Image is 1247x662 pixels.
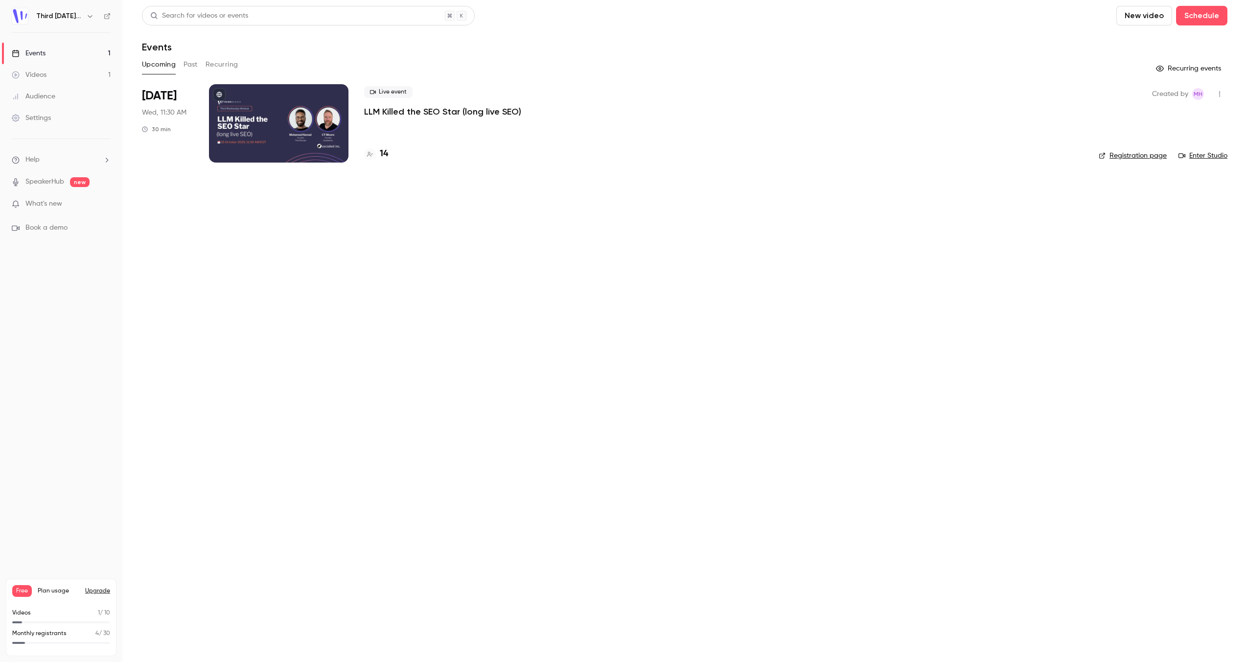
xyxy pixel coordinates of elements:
h4: 14 [380,147,388,161]
div: Audience [12,92,55,101]
li: help-dropdown-opener [12,155,111,165]
p: Monthly registrants [12,629,67,638]
button: Past [184,57,198,72]
div: 30 min [142,125,171,133]
p: Videos [12,609,31,617]
a: Registration page [1099,151,1167,161]
button: Recurring [206,57,238,72]
button: Recurring events [1152,61,1227,76]
button: New video [1116,6,1172,25]
span: Wed, 11:30 AM [142,108,186,118]
span: Free [12,585,32,597]
img: Third Wednesday Webinar [12,8,28,24]
iframe: Noticeable Trigger [99,200,111,209]
span: new [70,177,90,187]
button: Upcoming [142,57,176,72]
span: Plan usage [38,587,79,595]
p: / 30 [95,629,110,638]
a: LLM Killed the SEO Star (long live SEO) [364,106,521,118]
a: 14 [364,147,388,161]
span: Live event [364,86,413,98]
a: Enter Studio [1178,151,1227,161]
a: SpeakerHub [25,177,64,187]
span: Mohamed Hamad [1192,88,1204,100]
div: Search for videos or events [150,11,248,21]
div: Settings [12,113,51,123]
div: Events [12,48,46,58]
h6: Third [DATE] Webinar [36,11,82,21]
span: What's new [25,199,62,209]
span: Help [25,155,40,165]
p: / 10 [98,609,110,617]
span: MH [1194,88,1202,100]
div: Oct 15 Wed, 11:30 AM (America/Toronto) [142,84,193,163]
button: Schedule [1176,6,1227,25]
div: Videos [12,70,46,80]
span: [DATE] [142,88,177,104]
span: 1 [98,610,100,616]
button: Upgrade [85,587,110,595]
span: Book a demo [25,223,68,233]
span: Created by [1152,88,1188,100]
span: 4 [95,631,99,637]
h1: Events [142,41,172,53]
